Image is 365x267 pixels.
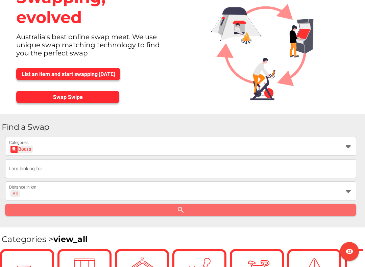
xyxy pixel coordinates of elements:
a: view_all [53,234,88,244]
span: Categories > [2,234,88,244]
span: List an item and start swapping [DATE] [22,71,115,77]
div: Australia's best online swap meet. We use unique swap matching technology to find you the perfect... [11,33,178,63]
i: visibility [345,247,354,256]
button: Swap Swipe [16,91,119,103]
div: Boats [13,146,31,153]
h1: Find a Swap [2,122,360,132]
span: Swap Swipe [53,94,83,100]
button: List an item and start swapping [DATE] [16,68,120,80]
i: search [177,206,185,214]
input: I am looking for ... [9,159,352,178]
div: All [13,191,18,197]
